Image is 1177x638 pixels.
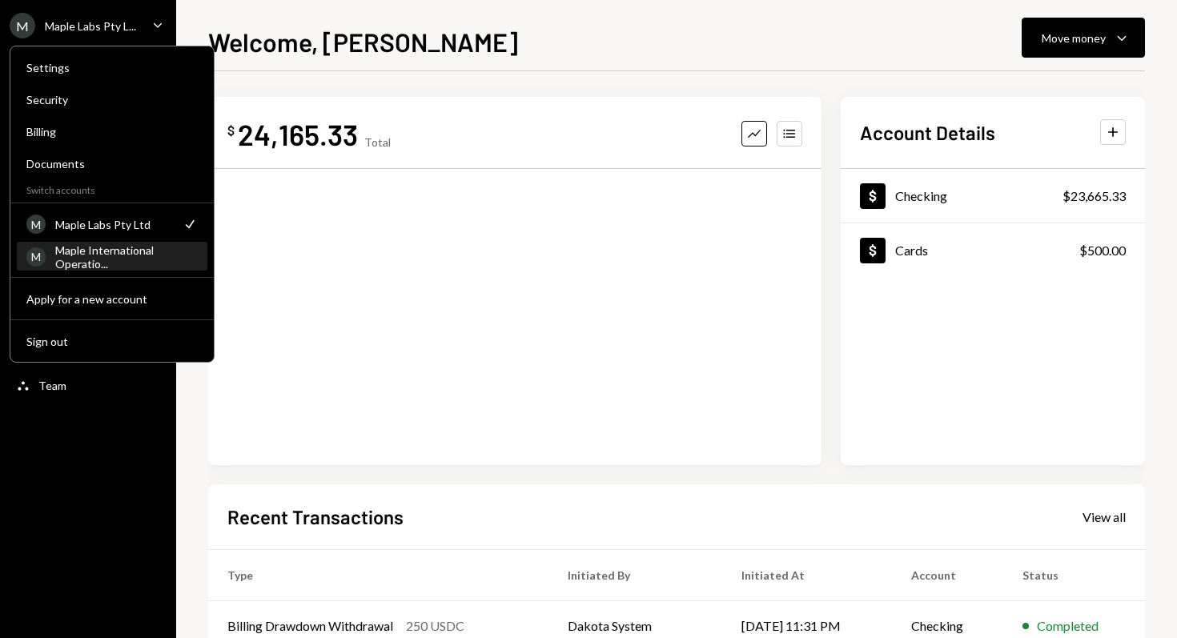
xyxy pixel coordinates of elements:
div: Cards [895,243,928,258]
a: Billing [17,117,207,146]
th: Initiated By [548,549,722,600]
div: M [26,215,46,234]
a: Cards$500.00 [841,223,1145,277]
div: Sign out [26,335,198,348]
div: Billing Drawdown Withdrawal [227,616,393,636]
div: Completed [1037,616,1099,636]
div: $500.00 [1079,241,1126,260]
button: Sign out [17,327,207,356]
h2: Recent Transactions [227,504,404,530]
a: Documents [17,149,207,178]
div: Checking [895,188,947,203]
th: Initiated At [722,549,892,600]
div: Billing [26,125,198,138]
div: $23,665.33 [1063,187,1126,206]
div: 24,165.33 [238,116,358,152]
div: Team [38,379,66,392]
a: Checking$23,665.33 [841,169,1145,223]
h1: Welcome, [PERSON_NAME] [208,26,518,58]
div: View all [1083,509,1126,525]
a: View all [1083,508,1126,525]
th: Account [892,549,1003,600]
div: Maple Labs Pty Ltd [55,218,172,231]
div: $ [227,122,235,138]
a: Security [17,85,207,114]
div: Settings [26,61,198,74]
div: Documents [26,157,198,171]
div: Move money [1042,30,1106,46]
div: Total [364,135,391,149]
div: Switch accounts [10,181,214,196]
div: Maple International Operatio... [55,243,198,271]
button: Move money [1022,18,1145,58]
div: 250 USDC [406,616,464,636]
div: M [26,247,46,267]
a: Team [10,371,167,399]
button: Apply for a new account [17,285,207,314]
h2: Account Details [860,119,995,146]
div: Security [26,93,198,106]
div: Maple Labs Pty L... [45,19,136,33]
div: M [10,13,35,38]
a: Settings [17,53,207,82]
div: Apply for a new account [26,292,198,306]
a: MMaple International Operatio... [17,242,207,271]
th: Type [208,549,548,600]
th: Status [1003,549,1145,600]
